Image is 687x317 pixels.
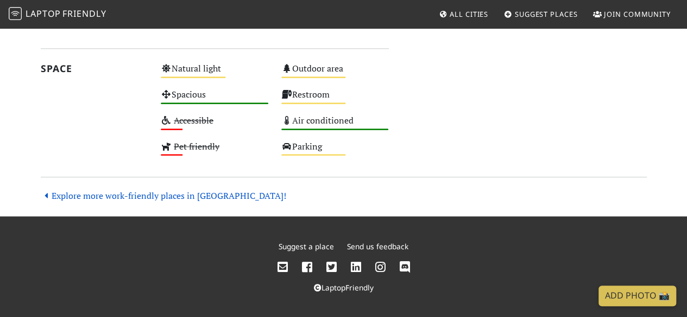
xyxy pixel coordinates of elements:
[500,4,582,24] a: Suggest Places
[515,9,578,19] span: Suggest Places
[314,282,374,293] a: LaptopFriendly
[434,4,493,24] a: All Cities
[154,61,275,87] div: Natural light
[62,8,106,20] span: Friendly
[450,9,488,19] span: All Cities
[275,113,395,139] div: Air conditioned
[9,5,106,24] a: LaptopFriendly LaptopFriendly
[604,9,671,19] span: Join Community
[275,61,395,87] div: Outdoor area
[589,4,675,24] a: Join Community
[154,87,275,113] div: Spacious
[275,139,395,165] div: Parking
[41,63,148,74] h2: Space
[347,241,408,251] a: Send us feedback
[174,140,219,152] s: Pet friendly
[26,8,61,20] span: Laptop
[275,87,395,113] div: Restroom
[279,241,334,251] a: Suggest a place
[174,114,213,126] s: Accessible
[9,7,22,20] img: LaptopFriendly
[41,190,286,202] a: Explore more work-friendly places in [GEOGRAPHIC_DATA]!
[598,286,676,306] a: Add Photo 📸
